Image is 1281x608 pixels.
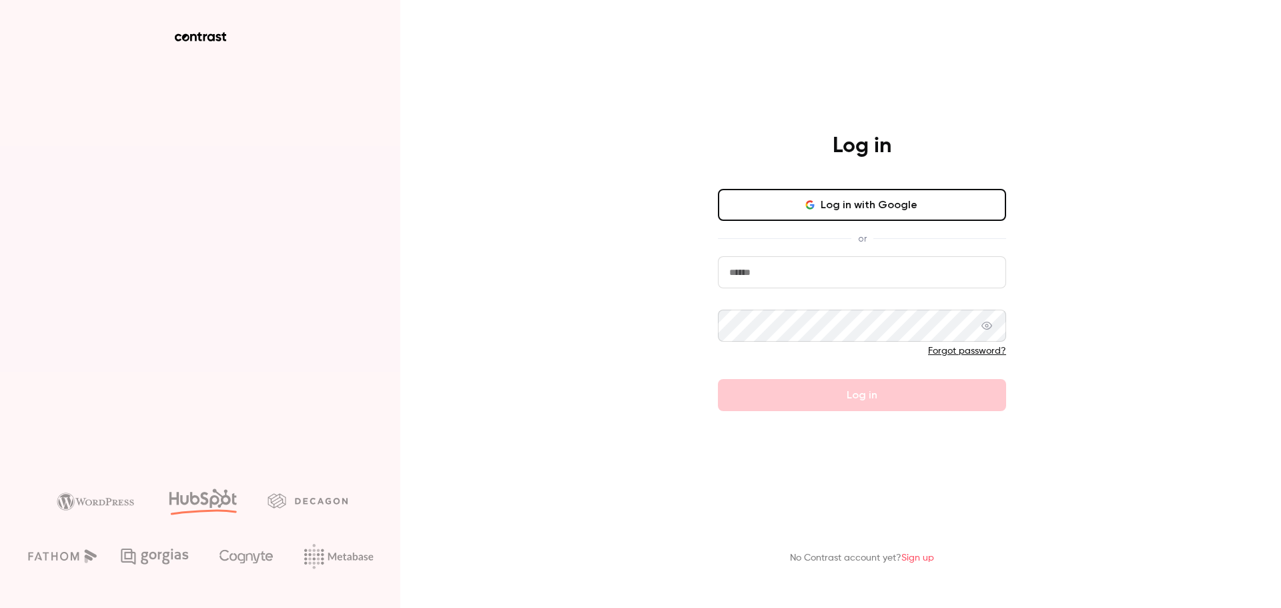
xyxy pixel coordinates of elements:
[790,551,934,565] p: No Contrast account yet?
[718,189,1006,221] button: Log in with Google
[851,232,873,246] span: or
[928,346,1006,356] a: Forgot password?
[268,493,348,508] img: decagon
[901,553,934,563] a: Sign up
[833,133,891,160] h4: Log in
